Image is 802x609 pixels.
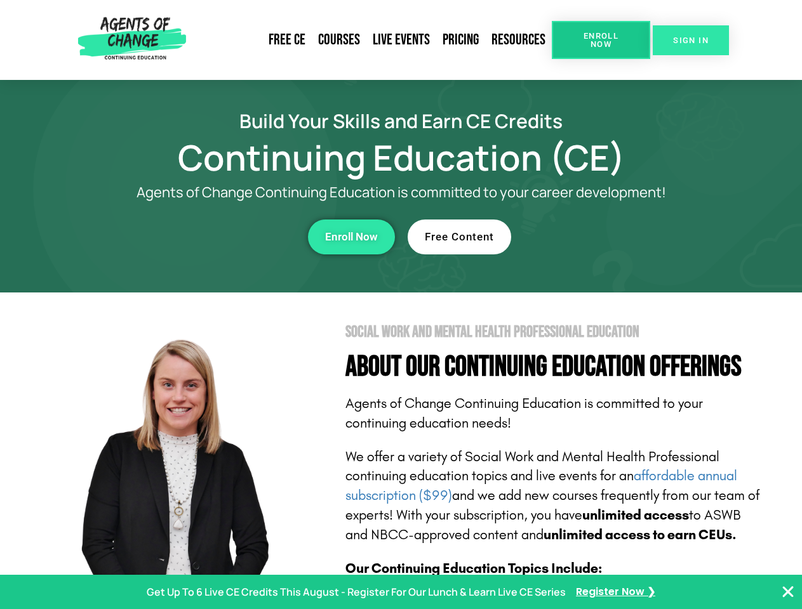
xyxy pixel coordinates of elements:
a: Free CE [262,25,312,55]
h2: Social Work and Mental Health Professional Education [345,324,763,340]
a: Free Content [408,219,511,254]
span: Enroll Now [325,232,378,242]
h4: About Our Continuing Education Offerings [345,353,763,381]
p: Get Up To 6 Live CE Credits This August - Register For Our Lunch & Learn Live CE Series [147,583,566,601]
nav: Menu [191,25,552,55]
h2: Build Your Skills and Earn CE Credits [39,112,763,130]
span: Agents of Change Continuing Education is committed to your continuing education needs! [345,395,703,431]
span: SIGN IN [673,36,709,44]
a: Enroll Now [552,21,650,59]
a: Resources [485,25,552,55]
a: Courses [312,25,366,55]
p: We offer a variety of Social Work and Mental Health Professional continuing education topics and ... [345,447,763,545]
a: Live Events [366,25,436,55]
a: Register Now ❯ [576,583,655,601]
a: Enroll Now [308,219,395,254]
button: Close Banner [780,584,796,599]
span: Free Content [425,232,494,242]
span: Enroll Now [572,32,630,48]
b: unlimited access [582,507,689,523]
a: SIGN IN [653,25,729,55]
b: unlimited access to earn CEUs. [544,527,737,543]
p: Agents of Change Continuing Education is committed to your career development! [90,185,712,200]
h1: Continuing Education (CE) [39,143,763,172]
b: Our Continuing Education Topics Include: [345,560,602,577]
a: Pricing [436,25,485,55]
